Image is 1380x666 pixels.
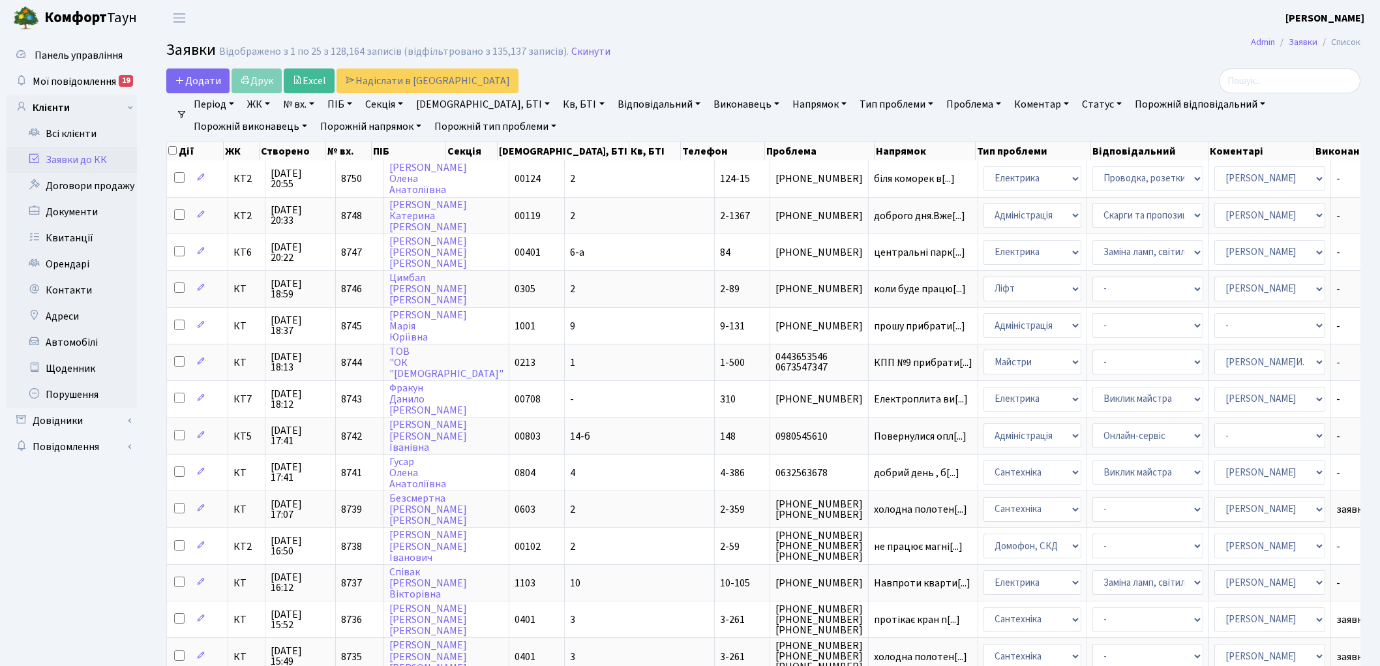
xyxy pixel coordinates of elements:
[570,172,575,186] span: 2
[498,142,629,160] th: [DEMOGRAPHIC_DATA], БТІ
[874,576,970,590] span: Навпроти кварти[...]
[515,613,535,627] span: 0401
[775,530,863,562] span: [PHONE_NUMBER] [PHONE_NUMBER] [PHONE_NUMBER]
[271,462,330,483] span: [DATE] 17:41
[1285,10,1364,26] a: [PERSON_NAME]
[7,277,137,303] a: Контакти
[271,168,330,189] span: [DATE] 20:55
[7,173,137,199] a: Договори продажу
[7,356,137,382] a: Щоденник
[775,468,863,478] span: 0632563678
[233,652,260,662] span: КТ
[271,536,330,556] span: [DATE] 16:50
[720,245,730,260] span: 84
[271,315,330,336] span: [DATE] 18:37
[233,578,260,588] span: КТ
[708,93,785,115] a: Виконавець
[720,209,750,223] span: 2-1367
[360,93,408,115] a: Секція
[775,394,863,404] span: [PHONE_NUMBER]
[570,429,590,444] span: 14-б
[787,93,852,115] a: Напрямок
[260,142,326,160] th: Створено
[874,650,967,664] span: холодна полотен[...]
[765,142,875,160] th: Проблема
[326,142,372,160] th: № вх.
[720,429,736,444] span: 148
[233,541,260,552] span: КТ2
[775,174,863,184] span: [PHONE_NUMBER]
[874,319,965,333] span: прошу прибрати[...]
[570,282,575,296] span: 2
[874,356,972,370] span: КПП №9 прибрати[...]
[175,74,221,88] span: Додати
[389,455,446,491] a: ГусарОленаАнатоліївна
[558,93,609,115] a: Кв, БТІ
[720,539,740,554] span: 2-59
[775,431,863,442] span: 0980545610
[720,613,745,627] span: 3-261
[570,539,575,554] span: 2
[219,46,569,58] div: Відображено з 1 по 25 з 128,164 записів (відфільтровано з 135,137 записів).
[874,209,965,223] span: доброго дня.Вже[...]
[44,7,137,29] span: Таун
[389,381,467,417] a: ФракунДанило[PERSON_NAME]
[515,429,541,444] span: 00803
[7,42,137,68] a: Панель управління
[941,93,1006,115] a: Проблема
[271,352,330,372] span: [DATE] 18:13
[570,576,580,590] span: 10
[315,115,427,138] a: Порожній напрямок
[7,382,137,408] a: Порушення
[389,308,467,344] a: [PERSON_NAME]МаріяЮріївна
[720,576,750,590] span: 10-105
[188,115,312,138] a: Порожній виконавець
[233,614,260,625] span: КТ
[720,282,740,296] span: 2-89
[570,209,575,223] span: 2
[411,93,555,115] a: [DEMOGRAPHIC_DATA], БТІ
[233,174,260,184] span: КТ2
[720,502,745,517] span: 2-359
[874,613,960,627] span: протікає кран п[...]
[775,352,863,372] span: 0443653546 0673547347
[775,284,863,294] span: [PHONE_NUMBER]
[570,356,575,370] span: 1
[233,394,260,404] span: КТ7
[271,425,330,446] span: [DATE] 17:41
[389,601,467,638] a: [PERSON_NAME][PERSON_NAME][PERSON_NAME]
[7,68,137,95] a: Мої повідомлення19
[1077,93,1127,115] a: Статус
[322,93,357,115] a: ПІБ
[7,303,137,329] a: Адреси
[13,5,39,31] img: logo.png
[1130,93,1270,115] a: Порожній відповідальний
[242,93,275,115] a: ЖК
[389,565,467,601] a: Співак[PERSON_NAME]Вікторівна
[854,93,938,115] a: Тип проблеми
[224,142,260,160] th: ЖК
[612,93,706,115] a: Відповідальний
[7,251,137,277] a: Орендарі
[33,74,116,89] span: Мої повідомлення
[515,356,535,370] span: 0213
[233,468,260,478] span: КТ
[1317,35,1360,50] li: Список
[341,466,362,480] span: 8741
[233,321,260,331] span: КТ
[341,502,362,517] span: 8739
[44,7,107,28] b: Комфорт
[233,431,260,442] span: КТ5
[874,429,967,444] span: Повернулися опл[...]
[341,650,362,664] span: 8735
[188,93,239,115] a: Період
[7,434,137,460] a: Повідомлення
[1251,35,1275,49] a: Admin
[775,211,863,221] span: [PHONE_NUMBER]
[7,147,137,173] a: Заявки до КК
[278,93,320,115] a: № вх.
[874,245,965,260] span: центральні парк[...]
[775,499,863,520] span: [PHONE_NUMBER] [PHONE_NUMBER]
[874,282,966,296] span: коли буде працю[...]
[389,198,467,234] a: [PERSON_NAME]Катерина[PERSON_NAME]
